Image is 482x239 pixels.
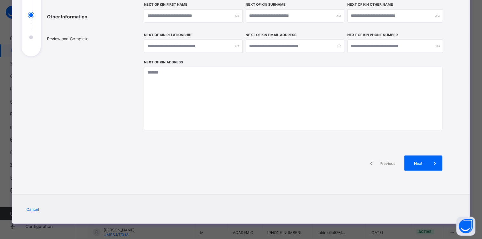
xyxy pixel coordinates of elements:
label: Next of Kin Email Address [246,33,297,37]
label: Next of Kin Other Name [348,3,393,7]
label: Next of Kin Surname [246,3,286,7]
label: Next of Kin Phone Number [348,33,398,37]
label: Next of Kin Address [144,60,183,64]
span: Previous [379,161,396,166]
span: Next [409,161,427,166]
button: Open asap [457,217,476,236]
span: Cancel [26,207,39,212]
label: Next of Kin First Name [144,3,187,7]
label: Next of Kin Relationship [144,33,191,37]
